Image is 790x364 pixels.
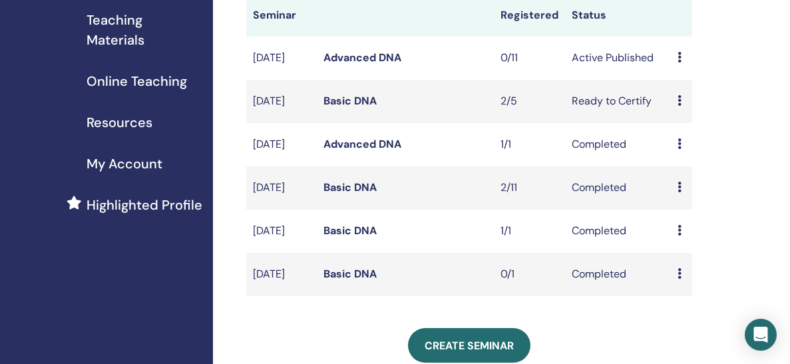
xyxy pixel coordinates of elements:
td: [DATE] [246,123,317,166]
td: [DATE] [246,210,317,253]
td: 2/5 [494,80,564,123]
span: Online Teaching [87,71,187,91]
td: Completed [565,123,672,166]
a: Create seminar [408,328,530,363]
span: Create seminar [425,339,514,353]
td: 2/11 [494,166,564,210]
td: [DATE] [246,253,317,296]
td: Completed [565,210,672,253]
td: Ready to Certify [565,80,672,123]
td: [DATE] [246,166,317,210]
a: Advanced DNA [323,51,401,65]
td: Completed [565,253,672,296]
div: Open Intercom Messenger [745,319,777,351]
span: Teaching Materials [87,10,202,50]
a: Basic DNA [323,94,377,108]
td: 1/1 [494,123,564,166]
span: My Account [87,154,162,174]
td: 0/1 [494,253,564,296]
a: Advanced DNA [323,137,401,151]
td: [DATE] [246,37,317,80]
a: Basic DNA [323,180,377,194]
td: Active Published [565,37,672,80]
a: Basic DNA [323,267,377,281]
td: 1/1 [494,210,564,253]
td: [DATE] [246,80,317,123]
span: Resources [87,112,152,132]
td: Completed [565,166,672,210]
a: Basic DNA [323,224,377,238]
span: Highlighted Profile [87,195,202,215]
td: 0/11 [494,37,564,80]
